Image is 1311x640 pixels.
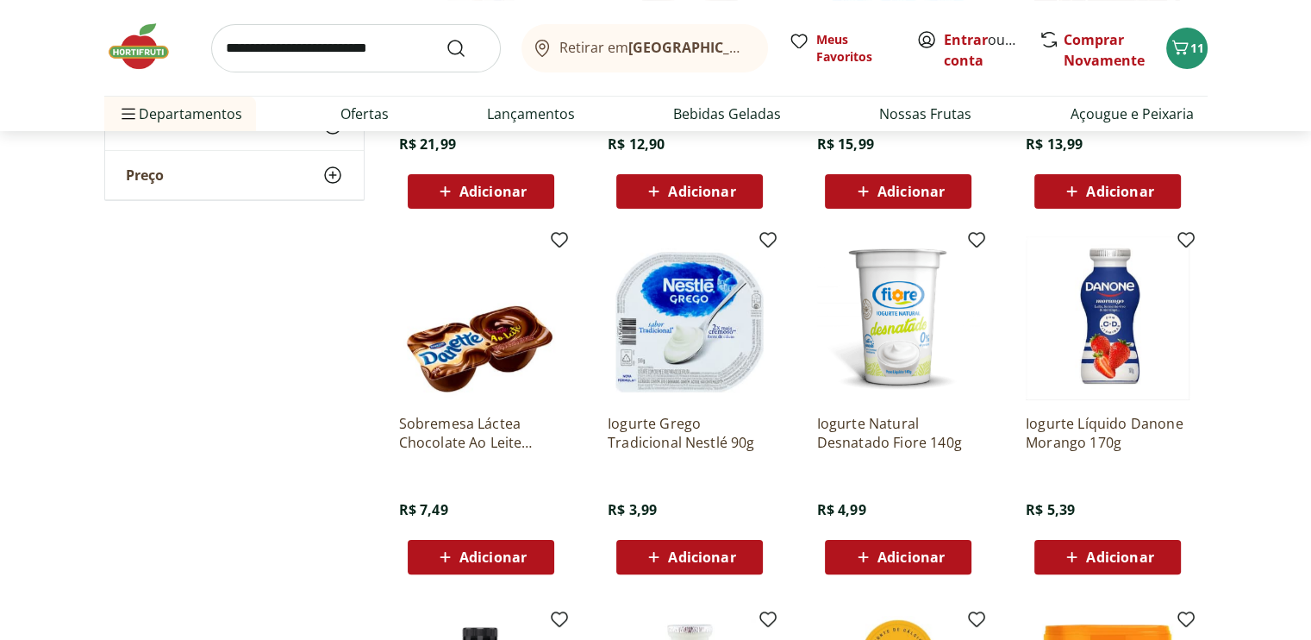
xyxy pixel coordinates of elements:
img: Iogurte Líquido Danone Morango 170g [1026,236,1189,400]
span: Adicionar [668,185,735,198]
a: Meus Favoritos [789,31,896,66]
a: Nossas Frutas [879,104,971,124]
span: R$ 7,49 [399,500,448,519]
a: Bebidas Geladas [673,104,781,124]
img: Hortifruti [104,21,190,72]
button: Adicionar [408,174,554,209]
a: Comprar Novamente [1064,30,1145,70]
span: Meus Favoritos [816,31,896,66]
img: Iogurte Grego Tradicional Nestlé 90g [608,236,771,400]
button: Menu [118,93,139,135]
span: 11 [1190,40,1204,56]
button: Preço [105,151,364,199]
a: Sobremesa Láctea Chocolate Ao Leite Danette Bandeja 180G 2 Unidades [399,414,563,452]
span: Adicionar [877,550,945,564]
span: ou [944,29,1021,71]
img: Iogurte Natural Desnatado Fiore 140g [816,236,980,400]
button: Adicionar [616,540,763,574]
a: Iogurte Líquido Danone Morango 170g [1026,414,1189,452]
span: R$ 12,90 [608,135,665,154]
a: Iogurte Grego Tradicional Nestlé 90g [608,414,771,452]
button: Adicionar [825,540,971,574]
a: Ofertas [340,104,389,124]
b: [GEOGRAPHIC_DATA]/[GEOGRAPHIC_DATA] [628,38,919,57]
a: Iogurte Natural Desnatado Fiore 140g [816,414,980,452]
button: Adicionar [825,174,971,209]
span: Adicionar [459,185,527,198]
a: Açougue e Peixaria [1070,104,1193,124]
a: Lançamentos [487,104,575,124]
button: Adicionar [1034,540,1181,574]
input: search [211,24,501,72]
button: Adicionar [616,174,763,209]
span: R$ 21,99 [399,135,456,154]
button: Submit Search [446,38,487,59]
span: Preço [126,166,164,184]
img: Sobremesa Láctea Chocolate Ao Leite Danette Bandeja 180G 2 Unidades [399,236,563,400]
span: Adicionar [1086,185,1153,198]
span: Adicionar [459,550,527,564]
span: Departamentos [118,93,242,135]
span: R$ 13,99 [1026,135,1083,154]
a: Criar conta [944,30,1039,70]
button: Retirar em[GEOGRAPHIC_DATA]/[GEOGRAPHIC_DATA] [521,24,768,72]
span: R$ 4,99 [816,500,865,519]
span: Adicionar [1086,550,1153,564]
button: Adicionar [408,540,554,574]
span: Retirar em [559,40,750,55]
span: Adicionar [877,185,945,198]
button: Carrinho [1166,28,1208,69]
span: R$ 15,99 [816,135,873,154]
span: R$ 5,39 [1026,500,1075,519]
span: R$ 3,99 [608,500,657,519]
button: Adicionar [1034,174,1181,209]
span: Adicionar [668,550,735,564]
a: Entrar [944,30,988,49]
